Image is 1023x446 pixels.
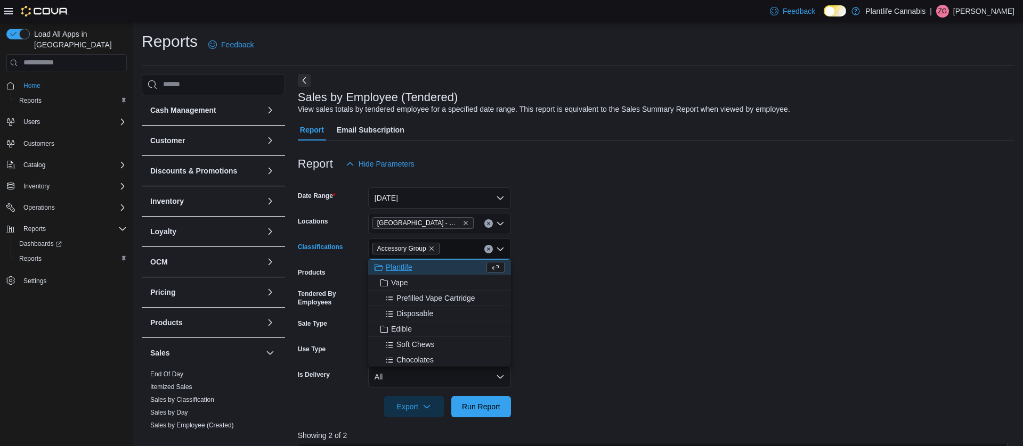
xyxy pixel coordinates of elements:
h3: Products [150,317,183,328]
span: [GEOGRAPHIC_DATA] - Dalhousie [377,218,460,228]
span: Reports [19,222,127,235]
button: Discounts & Promotions [150,166,262,176]
a: End Of Day [150,370,183,378]
span: Home [23,81,40,90]
a: Feedback [204,34,258,55]
span: Hide Parameters [359,159,415,169]
span: Feedback [783,6,815,16]
a: Feedback [766,1,819,22]
input: Dark Mode [824,5,846,16]
span: Operations [23,203,55,212]
label: Products [298,268,326,277]
button: Products [150,317,262,328]
button: Next [298,74,311,87]
button: Pricing [264,286,277,299]
button: Clear input [484,245,493,253]
button: Cash Management [264,104,277,117]
button: Catalog [19,159,50,171]
span: Reports [19,254,42,263]
button: Products [264,316,277,329]
button: Operations [19,201,59,214]
span: Users [19,115,127,128]
button: [DATE] [368,187,511,209]
button: Vape [368,275,511,291]
span: Edible [391,324,412,334]
label: Sale Type [298,319,327,328]
button: Reports [19,222,50,235]
button: Clear input [484,219,493,228]
button: Remove Accessory Group from selection in this group [428,245,435,252]
button: OCM [264,255,277,268]
button: Cash Management [150,105,262,115]
a: Reports [15,94,46,107]
span: Reports [19,96,42,105]
button: Inventory [2,179,131,194]
span: Plantlife [386,262,412,272]
button: Chocolates [368,352,511,368]
h3: Sales [150,348,170,358]
span: Dashboards [19,239,62,248]
p: Showing 2 of 2 [298,430,1014,441]
button: Catalog [2,158,131,172]
p: [PERSON_NAME] [953,5,1014,18]
a: Sales by Employee (Created) [150,422,234,429]
label: Date Range [298,192,336,200]
a: Sales by Day [150,409,188,416]
button: Loyalty [264,225,277,238]
div: Zach Guenard [936,5,949,18]
a: Dashboards [11,236,131,251]
span: Sales by Classification [150,395,214,404]
button: Discounts & Promotions [264,164,277,177]
span: Vape [391,277,408,288]
a: Home [19,79,45,92]
h1: Reports [142,31,198,52]
h3: Cash Management [150,105,216,115]
button: Inventory [19,180,54,193]
label: Locations [298,217,328,226]
span: Chocolates [396,354,434,365]
h3: Inventory [150,196,184,207]
span: Operations [19,201,127,214]
span: Inventory [23,182,50,191]
button: Customer [150,135,262,146]
span: Dashboards [15,237,127,250]
span: Users [23,118,40,126]
button: Sales [264,346,277,359]
a: Dashboards [15,237,66,250]
span: Reports [23,225,46,233]
button: Inventory [150,196,262,207]
h3: OCM [150,257,168,267]
span: Load All Apps in [GEOGRAPHIC_DATA] [30,29,127,50]
button: Sales [150,348,262,358]
span: Customers [19,137,127,150]
span: Feedback [221,39,254,50]
button: Close list of options [496,245,505,253]
label: Is Delivery [298,370,330,379]
span: Report [300,119,324,141]
span: Catalog [23,161,45,169]
button: Home [2,78,131,93]
button: Loyalty [150,226,262,237]
button: Settings [2,272,131,288]
a: Reports [15,252,46,265]
span: Reports [15,252,127,265]
button: Users [2,114,131,129]
button: Soft Chews [368,337,511,352]
a: Itemized Sales [150,383,192,391]
button: Customer [264,134,277,147]
span: Run Report [462,401,500,412]
button: Remove Calgary - Dalhousie from selection in this group [462,220,469,226]
span: Home [19,79,127,92]
span: Settings [23,277,46,285]
button: Disposable [368,306,511,321]
label: Classifications [298,243,343,251]
span: Sales by Employee (Created) [150,421,234,430]
button: Export [384,396,444,417]
span: Calgary - Dalhousie [372,217,474,229]
button: Edible [368,321,511,337]
button: Reports [11,251,131,266]
span: Accessory Group [377,243,426,254]
label: Use Type [298,345,326,353]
